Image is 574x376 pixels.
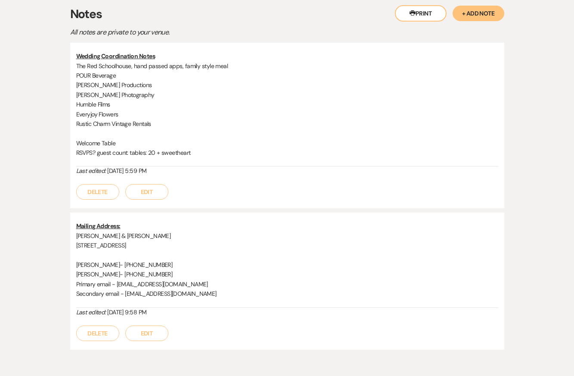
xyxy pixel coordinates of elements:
u: Wedding Coordination Notes [76,52,155,60]
button: Delete [76,326,119,341]
h3: Notes [70,5,504,23]
div: [DATE] 5:59 PM [76,166,498,175]
p: Everyjoy Flowers [76,110,498,119]
u: Mailing Address: [76,222,121,230]
i: Last edited: [76,308,106,316]
button: Print [395,5,447,22]
p: Humble Films [76,100,498,109]
span: Secondary email - [EMAIL_ADDRESS][DOMAIN_NAME] [76,290,217,298]
i: Last edited: [76,167,106,175]
p: [PERSON_NAME] Productions [76,80,498,90]
span: [PERSON_NAME]- [PHONE_NUMBER] [76,270,173,278]
p: Welcome Table [76,138,498,148]
p: The Red Schoolhouse, hand passed apps, family style meal [76,61,498,71]
p: Rustic Charm Vintage Rentals [76,119,498,128]
p: [PERSON_NAME] Photography [76,90,498,100]
button: Edit [125,326,168,341]
p: RSVPS? guest count: tables: 20 + sweetheart [76,148,498,157]
p: POUR Beverage [76,71,498,80]
span: Primary email - [EMAIL_ADDRESS][DOMAIN_NAME] [76,280,208,288]
button: Edit [125,184,168,200]
span: [PERSON_NAME] & [PERSON_NAME] [76,232,171,240]
p: All notes are private to your venue. [70,27,372,38]
span: [STREET_ADDRESS] [76,241,126,249]
button: + Add Note [453,6,504,21]
button: Delete [76,184,119,200]
div: [DATE] 9:58 PM [76,308,498,317]
span: [PERSON_NAME]- [PHONE_NUMBER] [76,261,173,269]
